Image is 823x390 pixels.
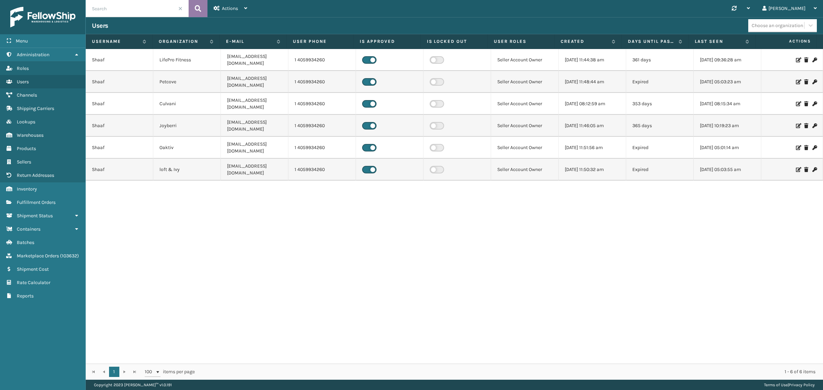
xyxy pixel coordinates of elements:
[221,49,288,71] td: [EMAIL_ADDRESS][DOMAIN_NAME]
[694,93,761,115] td: [DATE] 08:15:34 am
[288,137,356,159] td: 1 4059934260
[694,159,761,181] td: [DATE] 05:03:55 am
[17,92,37,98] span: Channels
[561,38,608,45] label: Created
[559,49,626,71] td: [DATE] 11:44:38 am
[17,240,34,245] span: Batches
[796,101,800,106] i: Edit
[86,115,153,137] td: Shaaf
[221,115,288,137] td: [EMAIL_ADDRESS][DOMAIN_NAME]
[804,80,808,84] i: Delete
[804,101,808,106] i: Delete
[812,167,816,172] i: Change Password
[796,167,800,172] i: Edit
[758,36,815,47] span: Actions
[16,38,28,44] span: Menu
[288,115,356,137] td: 1 4059934260
[17,52,49,58] span: Administration
[812,80,816,84] i: Change Password
[628,38,675,45] label: Days until password expires
[109,367,119,377] a: 1
[764,382,788,387] a: Terms of Use
[695,38,742,45] label: Last Seen
[226,38,273,45] label: E-mail
[694,137,761,159] td: [DATE] 05:01:14 am
[17,293,34,299] span: Reports
[86,71,153,93] td: Shaaf
[626,71,694,93] td: Expired
[221,93,288,115] td: [EMAIL_ADDRESS][DOMAIN_NAME]
[694,49,761,71] td: [DATE] 09:36:28 am
[145,368,155,375] span: 100
[491,49,559,71] td: Seller Account Owner
[17,79,29,85] span: Users
[494,38,548,45] label: User Roles
[491,159,559,181] td: Seller Account Owner
[812,145,816,150] i: Change Password
[804,145,808,150] i: Delete
[17,119,35,125] span: Lookups
[694,71,761,93] td: [DATE] 05:03:23 am
[94,380,172,390] p: Copyright 2023 [PERSON_NAME]™ v 1.0.191
[796,58,800,62] i: Edit
[17,199,56,205] span: Fulfillment Orders
[153,93,221,115] td: Culvani
[17,106,54,111] span: Shipping Carriers
[17,280,50,285] span: Rate Calculator
[694,115,761,137] td: [DATE] 10:19:23 am
[17,226,40,232] span: Containers
[491,71,559,93] td: Seller Account Owner
[796,123,800,128] i: Edit
[17,186,37,192] span: Inventory
[626,49,694,71] td: 361 days
[17,213,53,219] span: Shipment Status
[222,5,238,11] span: Actions
[559,137,626,159] td: [DATE] 11:51:56 am
[804,123,808,128] i: Delete
[86,49,153,71] td: Shaaf
[559,71,626,93] td: [DATE] 11:48:44 am
[17,146,36,151] span: Products
[559,115,626,137] td: [DATE] 11:46:05 am
[812,123,816,128] i: Change Password
[288,93,356,115] td: 1 4059934260
[752,22,803,29] div: Choose an organization
[153,137,221,159] td: Oaktiv
[559,93,626,115] td: [DATE] 08:12:59 am
[804,167,808,172] i: Delete
[288,49,356,71] td: 1 4059934260
[796,80,800,84] i: Edit
[288,71,356,93] td: 1 4059934260
[221,159,288,181] td: [EMAIL_ADDRESS][DOMAIN_NAME]
[491,93,559,115] td: Seller Account Owner
[796,145,800,150] i: Edit
[86,93,153,115] td: Shaaf
[491,137,559,159] td: Seller Account Owner
[559,159,626,181] td: [DATE] 11:50:32 am
[812,101,816,106] i: Change Password
[10,7,75,27] img: logo
[626,115,694,137] td: 365 days
[764,380,815,390] div: |
[17,132,44,138] span: Warehouses
[60,253,79,259] span: ( 103632 )
[789,382,815,387] a: Privacy Policy
[17,253,59,259] span: Marketplace Orders
[360,38,414,45] label: Is Approved
[153,115,221,137] td: Joyberri
[204,368,815,375] div: 1 - 6 of 6 items
[159,38,206,45] label: Organization
[17,172,54,178] span: Return Addresses
[17,266,49,272] span: Shipment Cost
[221,71,288,93] td: [EMAIL_ADDRESS][DOMAIN_NAME]
[153,71,221,93] td: Petcove
[293,38,347,45] label: User phone
[626,159,694,181] td: Expired
[86,137,153,159] td: Shaaf
[145,367,195,377] span: items per page
[804,58,808,62] i: Delete
[812,58,816,62] i: Change Password
[221,137,288,159] td: [EMAIL_ADDRESS][DOMAIN_NAME]
[626,93,694,115] td: 353 days
[92,38,139,45] label: Username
